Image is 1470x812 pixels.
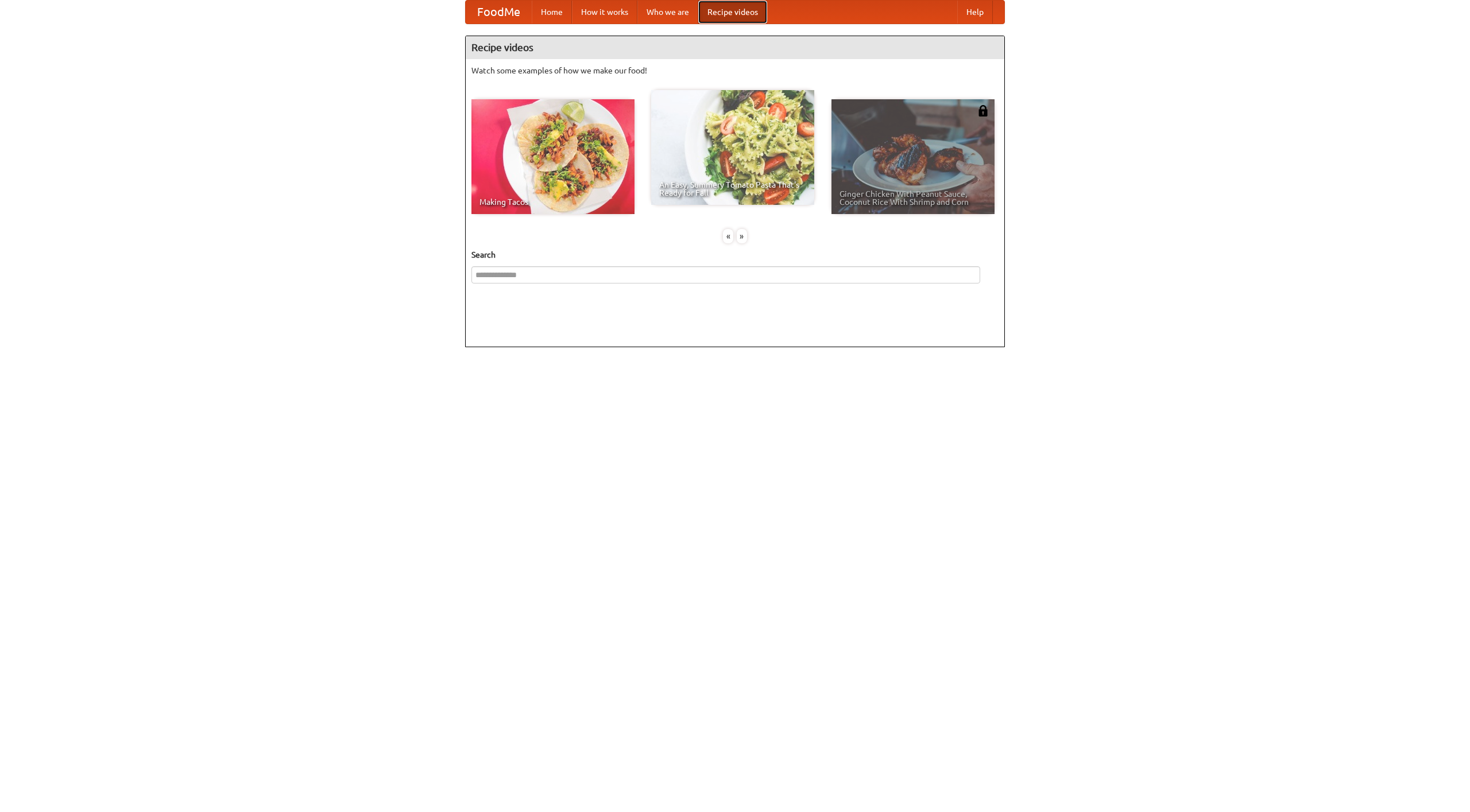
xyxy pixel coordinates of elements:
h4: Recipe videos [466,36,1004,59]
a: FoodMe [466,1,532,24]
a: Recipe videos [698,1,767,24]
span: Making Tacos [479,198,626,206]
span: An Easy, Summery Tomato Pasta That's Ready for Fall [659,181,806,197]
a: Help [957,1,993,24]
a: How it works [572,1,637,24]
div: » [737,229,747,243]
a: Home [532,1,572,24]
a: An Easy, Summery Tomato Pasta That's Ready for Fall [651,90,814,205]
h5: Search [471,249,999,261]
a: Who we are [637,1,698,24]
div: « [723,229,733,243]
a: Making Tacos [471,99,635,214]
img: 483408.png [977,105,989,116]
p: Watch some examples of how we make our food! [471,65,999,76]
